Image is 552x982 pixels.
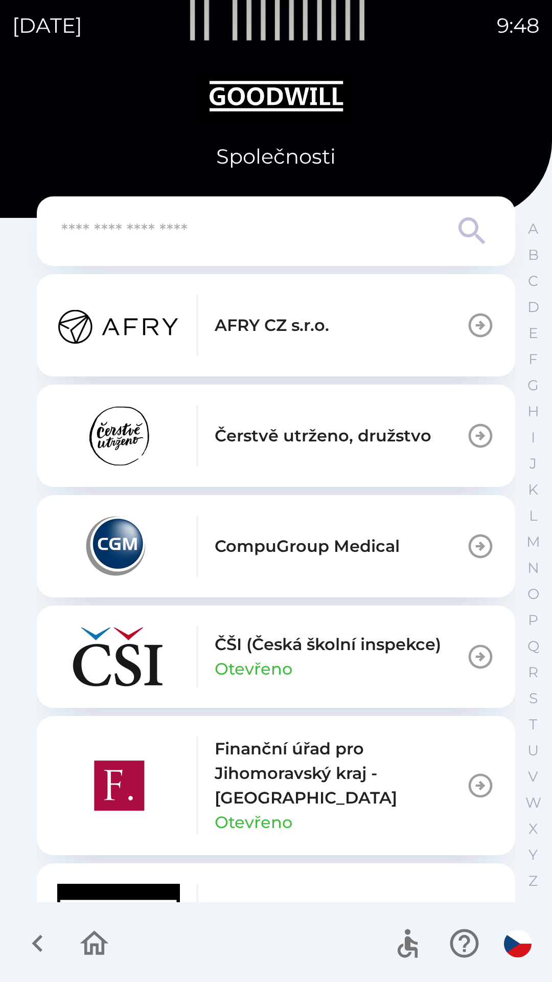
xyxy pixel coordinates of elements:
button: X [520,816,546,842]
p: 9:48 [497,10,540,41]
button: M [520,529,546,555]
button: F [520,346,546,372]
p: C [528,272,538,290]
p: J [530,455,537,473]
button: S [520,685,546,711]
p: K [528,481,538,499]
button: U [520,738,546,764]
p: T [529,716,537,733]
button: Z [520,868,546,894]
button: Q [520,633,546,659]
img: cs flag [504,930,532,957]
img: cd6cf5d7-658b-4e48-a4b5-f97cf786ba3a.png [57,755,180,816]
button: J [520,451,546,477]
button: O [520,581,546,607]
p: Otevřeno [215,810,292,835]
img: 1a1a4f7a-d094-43cc-8571-391d064d1117.png [57,295,180,356]
p: H [527,403,539,420]
button: Čerstvě utrženo, družstvo [37,385,515,487]
button: H [520,398,546,425]
p: AFRY CZ s.r.o. [215,313,329,338]
button: N [520,555,546,581]
p: Y [528,846,538,864]
p: D [527,298,539,316]
p: V [528,768,538,786]
button: K [520,477,546,503]
button: R [520,659,546,685]
p: [DATE] [12,10,82,41]
button: A [520,216,546,242]
p: I [531,429,535,447]
p: S [529,689,538,707]
p: U [527,742,539,760]
img: badf9ca2-c9d7-4bc7-a0bb-d0b34365d197.png [57,516,180,577]
p: M [526,533,540,551]
img: a292e1a8-cf5a-4568-8fa2-55bd7d869fb9.png [57,405,180,466]
p: A [528,220,538,238]
button: AFRY CZ s.r.o. [37,274,515,376]
img: c768bd6f-fbd1-4328-863e-3119193856e2.png [57,626,180,687]
button: W [520,790,546,816]
button: V [520,764,546,790]
button: B [520,242,546,268]
button: D [520,294,546,320]
p: Čerstvě utrženo, družstvo [215,423,431,448]
button: L [520,503,546,529]
p: F [528,350,538,368]
p: Z [528,872,538,890]
button: C [520,268,546,294]
p: G [527,376,539,394]
button: P [520,607,546,633]
p: Společnosti [216,141,336,172]
button: Finanční úřad pro Jihomoravský kraj - [GEOGRAPHIC_DATA]Otevřeno [37,716,515,855]
button: I [520,425,546,451]
button: ČŠI (Česká školní inspekce)Otevřeno [37,606,515,708]
p: N [527,559,539,577]
p: Finanční úřad pro Jihomoravský kraj - [GEOGRAPHIC_DATA] [215,736,466,810]
p: P [528,611,538,629]
p: L [529,507,537,525]
p: Q [527,637,539,655]
button: Goodwill Real Estate, a.s. [37,863,515,966]
p: B [528,246,539,264]
p: O [527,585,539,603]
p: Otevřeno [215,657,292,681]
img: c2237a79-3e6a-474e-89a9-9d8305c11b67.png [57,884,180,945]
button: CompuGroup Medical [37,495,515,597]
p: CompuGroup Medical [215,534,400,559]
button: G [520,372,546,398]
img: Logo [37,72,515,121]
p: ČŠI (Česká školní inspekce) [215,632,441,657]
button: T [520,711,546,738]
button: Y [520,842,546,868]
p: E [528,324,538,342]
p: X [528,820,538,838]
p: W [525,794,541,812]
p: R [528,663,538,681]
button: E [520,320,546,346]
